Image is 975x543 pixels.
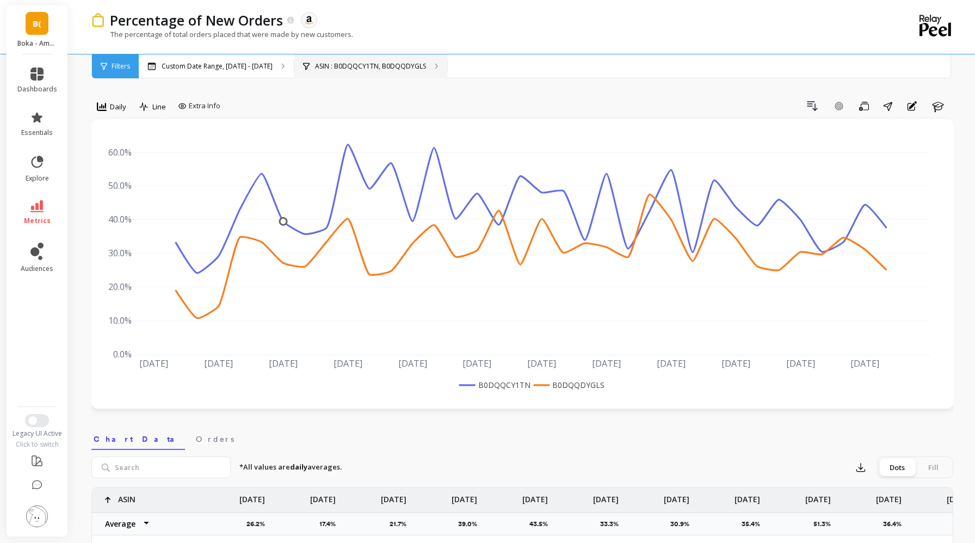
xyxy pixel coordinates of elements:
p: [DATE] [381,488,406,505]
p: [DATE] [735,488,760,505]
p: 17.4% [319,520,342,528]
p: 33.3% [600,520,625,528]
p: 21.7% [390,520,413,528]
nav: Tabs [91,425,953,450]
div: Fill [915,459,951,476]
p: [DATE] [310,488,336,505]
span: Orders [196,434,234,445]
input: Search [91,456,231,478]
span: Line [152,102,166,112]
span: essentials [21,128,53,137]
span: metrics [24,217,51,225]
p: 36.4% [883,520,908,528]
p: [DATE] [664,488,689,505]
p: [DATE] [593,488,619,505]
div: Click to switch [7,440,68,449]
div: Dots [879,459,915,476]
img: api.amazon.svg [304,15,314,25]
p: *All values are averages. [239,462,342,473]
span: B( [33,17,41,30]
p: ASIN [118,488,135,505]
p: Percentage of New Orders [110,11,283,29]
p: 30.9% [670,520,696,528]
span: dashboards [17,85,57,94]
p: ASIN : B0DQQCY1TN, B0DQQDYGLS [315,62,426,71]
p: 26.2% [246,520,271,528]
img: header icon [91,13,104,27]
span: Filters [112,62,130,71]
button: Switch to New UI [25,414,49,427]
p: 51.3% [813,520,837,528]
p: Boka - Amazon (Essor) [17,39,57,48]
p: 43.5% [529,520,554,528]
p: [DATE] [805,488,831,505]
p: [DATE] [239,488,265,505]
span: Extra Info [189,101,220,112]
p: [DATE] [876,488,902,505]
p: [DATE] [947,488,972,505]
p: The percentage of total orders placed that were made by new customers. [91,29,353,39]
span: Chart Data [94,434,183,445]
p: [DATE] [522,488,548,505]
strong: daily [290,462,307,472]
p: 39.0% [458,520,484,528]
p: Custom Date Range, [DATE] - [DATE] [162,62,273,71]
img: profile picture [26,505,48,527]
span: explore [26,174,49,183]
span: Daily [110,102,126,112]
span: audiences [21,264,53,273]
p: 35.4% [742,520,767,528]
div: Legacy UI Active [7,429,68,438]
p: [DATE] [452,488,477,505]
